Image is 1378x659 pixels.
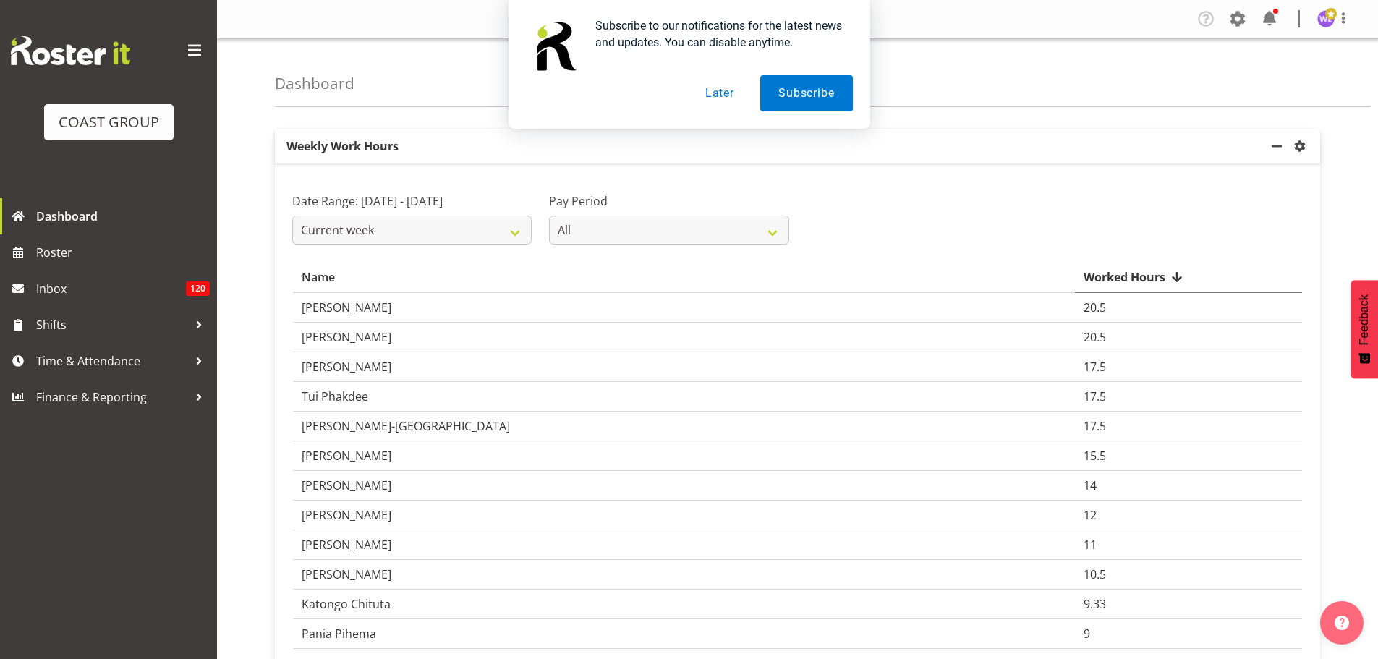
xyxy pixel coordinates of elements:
span: Finance & Reporting [36,386,188,408]
span: Feedback [1358,294,1371,345]
span: 20.5 [1084,299,1106,315]
span: 17.5 [1084,359,1106,375]
label: Pay Period [549,192,788,210]
div: Subscribe to our notifications for the latest news and updates. You can disable anytime. [584,17,853,51]
a: minimize [1268,129,1291,163]
button: Later [687,75,752,111]
span: 20.5 [1084,329,1106,345]
button: Subscribe [760,75,852,111]
span: 9 [1084,626,1090,642]
td: [PERSON_NAME] [293,530,1075,560]
span: Name [302,268,335,286]
span: 17.5 [1084,418,1106,434]
span: 9.33 [1084,596,1106,612]
span: 17.5 [1084,388,1106,404]
span: Shifts [36,314,188,336]
td: [PERSON_NAME]-[GEOGRAPHIC_DATA] [293,412,1075,441]
span: 15.5 [1084,448,1106,464]
td: Katongo Chituta [293,590,1075,619]
button: Feedback - Show survey [1351,280,1378,378]
td: [PERSON_NAME] [293,501,1075,530]
td: Tui Phakdee [293,382,1075,412]
span: Worked Hours [1084,268,1165,286]
span: Inbox [36,278,186,299]
td: Pania Pihema [293,619,1075,649]
img: notification icon [526,17,584,75]
span: 14 [1084,477,1097,493]
span: Time & Attendance [36,350,188,372]
p: Weekly Work Hours [275,129,1268,163]
td: [PERSON_NAME] [293,352,1075,382]
td: [PERSON_NAME] [293,471,1075,501]
span: Roster [36,242,210,263]
span: 10.5 [1084,566,1106,582]
td: [PERSON_NAME] [293,560,1075,590]
span: 120 [186,281,210,296]
a: settings [1291,137,1314,155]
span: Dashboard [36,205,210,227]
span: 11 [1084,537,1097,553]
label: Date Range: [DATE] - [DATE] [292,192,532,210]
td: [PERSON_NAME] [293,293,1075,323]
span: 12 [1084,507,1097,523]
img: help-xxl-2.png [1335,616,1349,630]
td: [PERSON_NAME] [293,323,1075,352]
td: [PERSON_NAME] [293,441,1075,471]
